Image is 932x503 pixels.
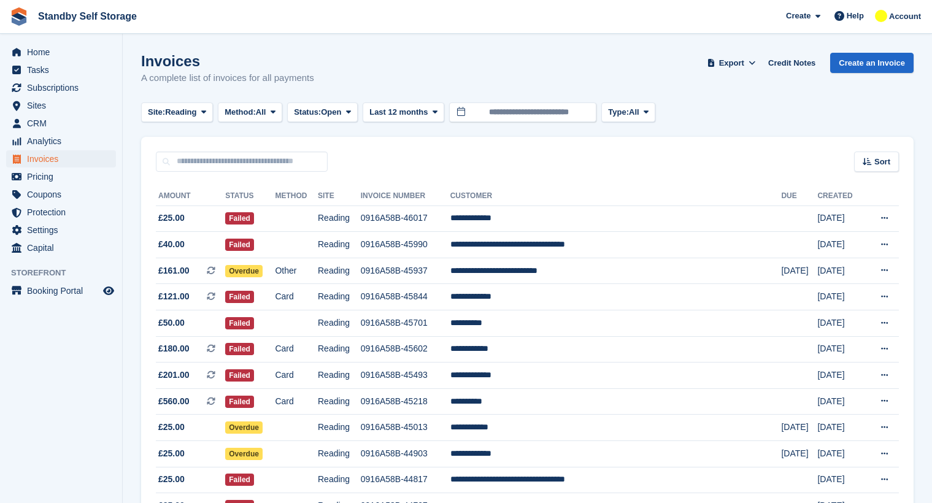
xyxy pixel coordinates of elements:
[287,102,358,123] button: Status: Open
[369,106,428,118] span: Last 12 months
[158,264,190,277] span: £161.00
[318,363,361,389] td: Reading
[158,342,190,355] span: £180.00
[225,343,254,355] span: Failed
[781,258,817,284] td: [DATE]
[363,102,444,123] button: Last 12 months
[158,447,185,460] span: £25.00
[817,205,864,232] td: [DATE]
[6,282,116,299] a: menu
[101,283,116,298] a: Preview store
[225,369,254,382] span: Failed
[361,441,450,467] td: 0916A58B-44903
[318,186,361,206] th: Site
[817,186,864,206] th: Created
[6,168,116,185] a: menu
[275,388,318,415] td: Card
[361,284,450,310] td: 0916A58B-45844
[817,232,864,258] td: [DATE]
[27,168,101,185] span: Pricing
[27,239,101,256] span: Capital
[704,53,758,73] button: Export
[27,186,101,203] span: Coupons
[225,265,263,277] span: Overdue
[225,239,254,251] span: Failed
[318,336,361,363] td: Reading
[781,415,817,441] td: [DATE]
[817,284,864,310] td: [DATE]
[763,53,820,73] a: Credit Notes
[158,238,185,251] span: £40.00
[450,186,782,206] th: Customer
[158,473,185,486] span: £25.00
[156,186,225,206] th: Amount
[318,441,361,467] td: Reading
[318,415,361,441] td: Reading
[275,363,318,389] td: Card
[6,239,116,256] a: menu
[6,186,116,203] a: menu
[318,310,361,337] td: Reading
[321,106,341,118] span: Open
[719,57,744,69] span: Export
[225,448,263,460] span: Overdue
[6,204,116,221] a: menu
[225,317,254,329] span: Failed
[275,258,318,284] td: Other
[318,258,361,284] td: Reading
[275,284,318,310] td: Card
[225,106,256,118] span: Method:
[874,156,890,168] span: Sort
[33,6,142,26] a: Standby Self Storage
[11,267,122,279] span: Storefront
[6,61,116,79] a: menu
[361,258,450,284] td: 0916A58B-45937
[27,115,101,132] span: CRM
[318,388,361,415] td: Reading
[629,106,639,118] span: All
[318,467,361,493] td: Reading
[847,10,864,22] span: Help
[158,212,185,225] span: £25.00
[225,474,254,486] span: Failed
[27,79,101,96] span: Subscriptions
[158,421,185,434] span: £25.00
[361,205,450,232] td: 0916A58B-46017
[601,102,655,123] button: Type: All
[10,7,28,26] img: stora-icon-8386f47178a22dfd0bd8f6a31ec36ba5ce8667c1dd55bd0f319d3a0aa187defe.svg
[294,106,321,118] span: Status:
[27,44,101,61] span: Home
[817,467,864,493] td: [DATE]
[275,336,318,363] td: Card
[6,115,116,132] a: menu
[6,132,116,150] a: menu
[27,97,101,114] span: Sites
[830,53,914,73] a: Create an Invoice
[781,186,817,206] th: Due
[817,310,864,337] td: [DATE]
[158,369,190,382] span: £201.00
[361,336,450,363] td: 0916A58B-45602
[256,106,266,118] span: All
[225,291,254,303] span: Failed
[318,284,361,310] td: Reading
[817,363,864,389] td: [DATE]
[6,44,116,61] a: menu
[27,282,101,299] span: Booking Portal
[158,395,190,408] span: £560.00
[225,212,254,225] span: Failed
[817,258,864,284] td: [DATE]
[27,221,101,239] span: Settings
[27,204,101,221] span: Protection
[225,186,275,206] th: Status
[889,10,921,23] span: Account
[165,106,196,118] span: Reading
[27,61,101,79] span: Tasks
[141,71,314,85] p: A complete list of invoices for all payments
[141,53,314,69] h1: Invoices
[318,232,361,258] td: Reading
[141,102,213,123] button: Site: Reading
[361,186,450,206] th: Invoice Number
[361,363,450,389] td: 0916A58B-45493
[781,441,817,467] td: [DATE]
